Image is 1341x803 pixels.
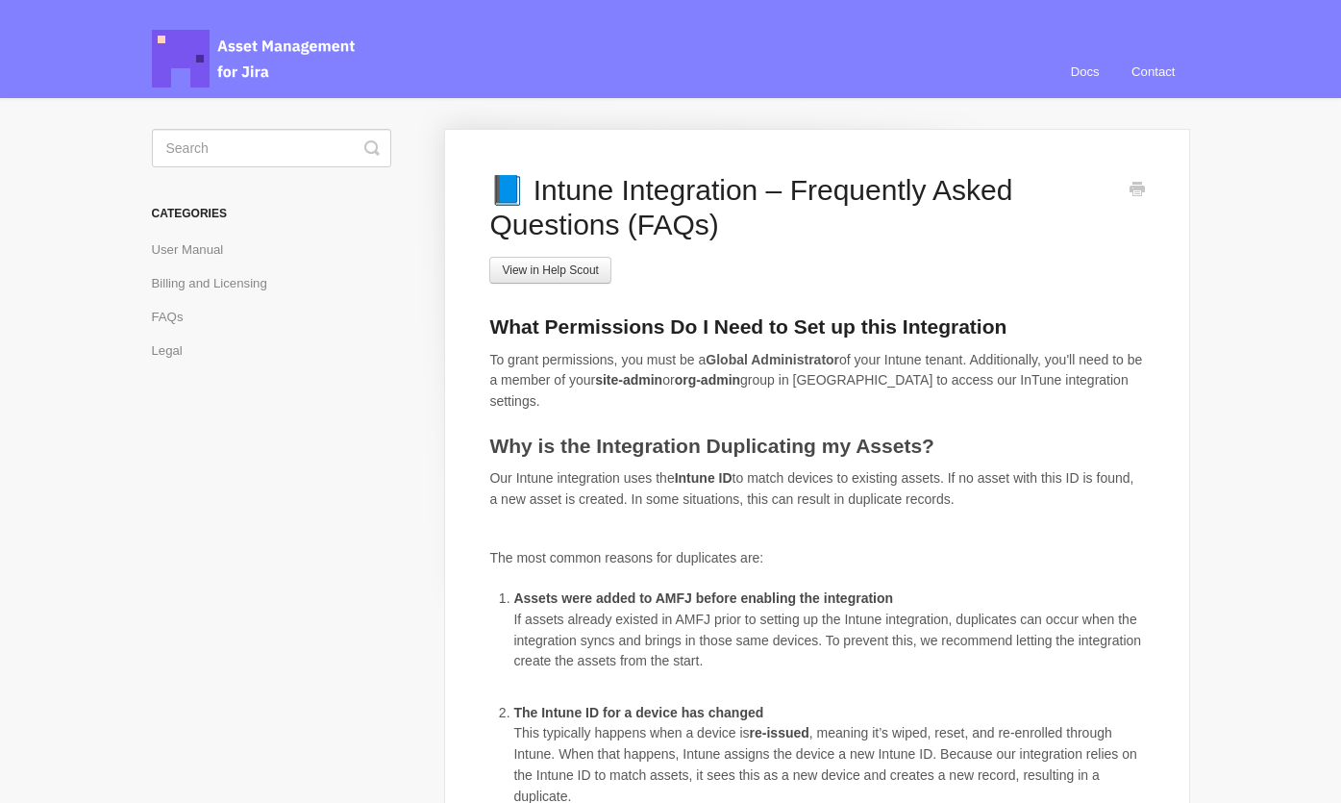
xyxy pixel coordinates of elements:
[706,352,839,367] b: Global Administrator
[489,350,1144,413] p: To grant permissions, you must be a of your Intune tenant. Additionally, you'll need to be a memb...
[152,196,391,231] h3: Categories
[152,268,282,299] a: Billing and Licensing
[152,129,391,167] input: Search
[750,725,809,740] strong: re-issued
[595,372,662,388] strong: site-admin
[489,257,611,284] a: View in Help Scout
[1117,46,1189,98] a: Contact
[513,610,1144,672] p: If assets already existed in AMFJ prior to setting up the Intune integration, duplicates can occu...
[489,435,933,457] strong: Why is the Integration Duplicating my Assets?
[513,705,763,720] strong: The Intune ID for a device has changed
[489,468,1144,510] p: Our Intune integration uses the to match devices to existing assets. If no asset with this ID is ...
[152,235,238,265] a: User Manual
[152,30,358,88] span: Asset Management for Jira Docs
[489,173,1115,242] h1: 📘 Intune Integration – Frequently Asked Questions (FAQs)
[675,470,733,486] strong: Intune ID
[152,336,197,366] a: Legal
[1056,46,1114,98] a: Docs
[675,372,740,388] strong: org-admin
[152,302,198,333] a: FAQs
[1130,181,1145,202] a: Print this Article
[489,314,1144,340] h3: What Permissions Do I Need to Set up this Integration
[489,548,1144,569] p: The most common reasons for duplicates are:
[513,590,893,606] strong: Assets were added to AMFJ before enabling the integration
